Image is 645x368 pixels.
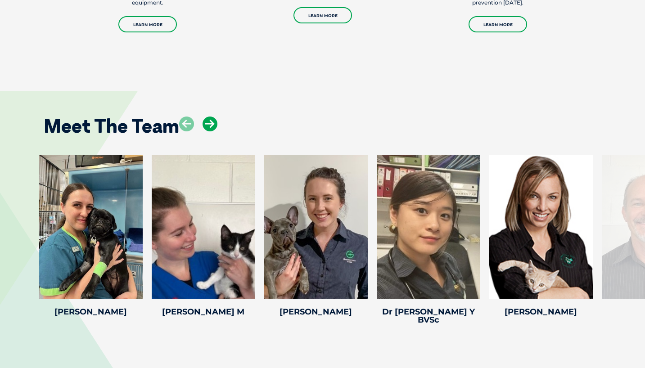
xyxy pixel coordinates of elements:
[293,7,352,23] a: Learn More
[264,308,368,316] h4: [PERSON_NAME]
[489,308,593,316] h4: [PERSON_NAME]
[377,308,480,324] h4: Dr [PERSON_NAME] Y BVSc
[118,16,177,32] a: Learn More
[469,16,527,32] a: Learn More
[44,117,179,135] h2: Meet The Team
[152,308,255,316] h4: [PERSON_NAME] M
[39,308,143,316] h4: [PERSON_NAME]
